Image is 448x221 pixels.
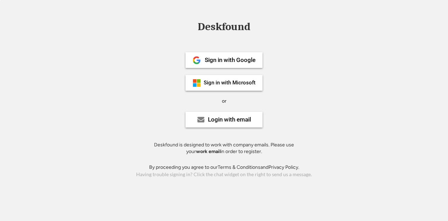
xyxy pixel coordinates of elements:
[145,141,303,155] div: Deskfound is designed to work with company emails. Please use your in order to register.
[149,164,299,171] div: By proceeding you agree to our and
[194,21,254,32] div: Deskfound
[196,149,220,154] strong: work email
[218,164,260,170] a: Terms & Conditions
[222,98,226,105] div: or
[204,80,255,85] div: Sign in with Microsoft
[268,164,299,170] a: Privacy Policy.
[192,79,201,87] img: ms-symbollockup_mssymbol_19.png
[208,117,251,123] div: Login with email
[205,57,255,63] div: Sign in with Google
[192,56,201,64] img: 1024px-Google__G__Logo.svg.png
